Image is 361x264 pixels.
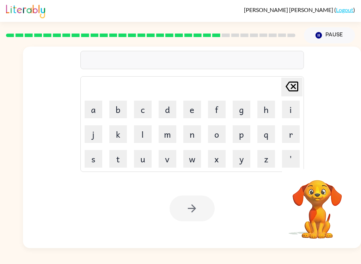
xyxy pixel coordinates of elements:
[159,125,176,143] button: m
[208,125,226,143] button: o
[85,150,102,168] button: s
[159,101,176,118] button: d
[134,101,152,118] button: c
[244,6,334,13] span: [PERSON_NAME] [PERSON_NAME]
[183,125,201,143] button: n
[85,125,102,143] button: j
[85,101,102,118] button: a
[257,150,275,168] button: z
[233,125,250,143] button: p
[109,150,127,168] button: t
[159,150,176,168] button: v
[183,101,201,118] button: e
[183,150,201,168] button: w
[282,101,300,118] button: i
[134,125,152,143] button: l
[208,101,226,118] button: f
[109,125,127,143] button: k
[244,6,355,13] div: ( )
[233,150,250,168] button: y
[282,169,353,240] video: Your browser must support playing .mp4 files to use Literably. Please try using another browser.
[257,125,275,143] button: q
[282,125,300,143] button: r
[6,3,45,18] img: Literably
[282,150,300,168] button: '
[208,150,226,168] button: x
[304,27,355,43] button: Pause
[134,150,152,168] button: u
[257,101,275,118] button: h
[336,6,353,13] a: Logout
[233,101,250,118] button: g
[109,101,127,118] button: b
